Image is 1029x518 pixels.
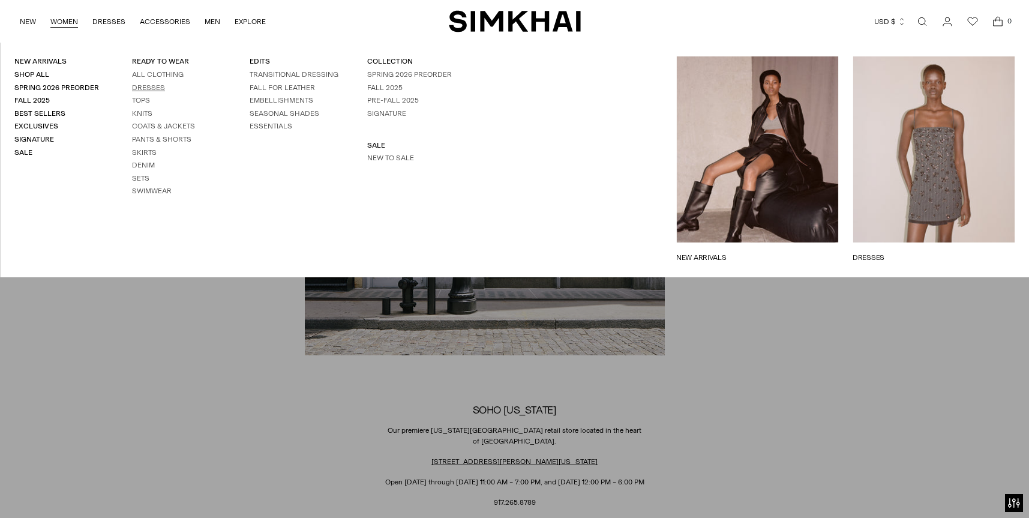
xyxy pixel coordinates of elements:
[449,10,581,33] a: SIMKHAI
[50,8,78,35] a: WOMEN
[1004,16,1015,26] span: 0
[986,10,1010,34] a: Open cart modal
[10,472,121,508] iframe: Sign Up via Text for Offers
[874,8,906,35] button: USD $
[20,8,36,35] a: NEW
[235,8,266,35] a: EXPLORE
[92,8,125,35] a: DRESSES
[961,10,985,34] a: Wishlist
[140,8,190,35] a: ACCESSORIES
[935,10,959,34] a: Go to the account page
[205,8,220,35] a: MEN
[910,10,934,34] a: Open search modal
